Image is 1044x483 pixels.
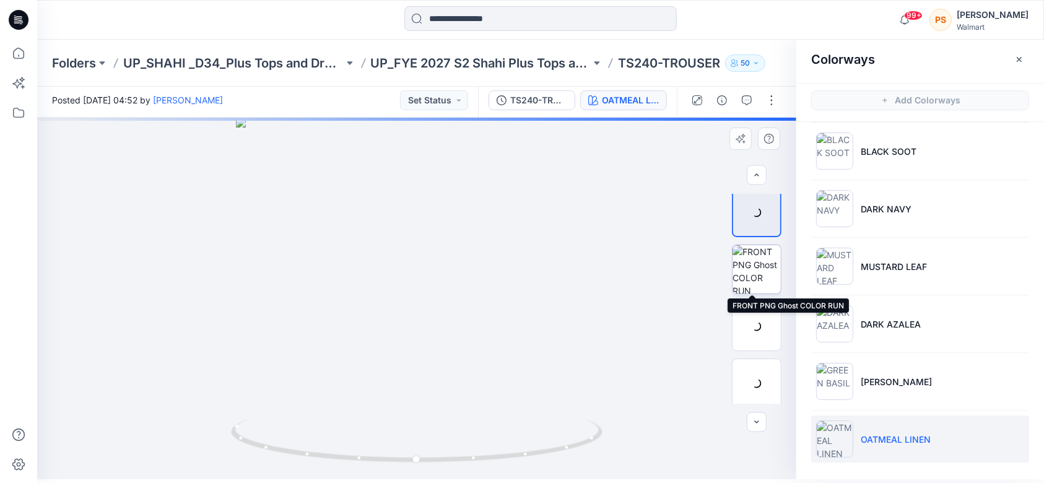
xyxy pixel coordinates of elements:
img: DARK NAVY [816,190,853,227]
button: TS240-TROUSER [489,90,575,110]
div: PS [929,9,952,31]
span: Posted [DATE] 04:52 by [52,94,223,107]
button: 50 [725,54,765,72]
p: TS240-TROUSER [618,54,720,72]
a: Folders [52,54,96,72]
a: UP_FYE 2027 S2 Shahi Plus Tops and Dress [371,54,591,72]
p: [PERSON_NAME] [861,375,932,388]
p: MUSTARD LEAF [861,260,927,273]
span: 99+ [904,11,923,20]
p: 50 [741,56,750,70]
img: FRONT PNG Ghost COLOR RUN [733,245,781,294]
p: BLACK SOOT [861,145,916,158]
h2: Colorways [811,52,875,67]
a: UP_SHAHI _D34_Plus Tops and Dresses [123,54,344,72]
div: OATMEAL LINEN [602,94,659,107]
img: OATMEAL LINEN [816,420,853,458]
div: TS240-TROUSER [510,94,567,107]
img: MUSTARD LEAF [816,248,853,285]
p: OATMEAL LINEN [861,433,931,446]
button: OATMEAL LINEN [580,90,667,110]
img: GREEN BASIL [816,363,853,400]
a: [PERSON_NAME] [153,95,223,105]
p: DARK NAVY [861,202,911,215]
img: DARK AZALEA [816,305,853,342]
div: Walmart [957,22,1029,32]
button: Details [712,90,732,110]
div: [PERSON_NAME] [957,7,1029,22]
p: DARK AZALEA [861,318,921,331]
img: BLACK SOOT [816,133,853,170]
